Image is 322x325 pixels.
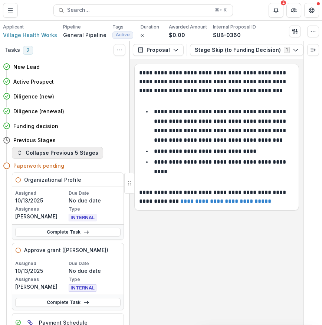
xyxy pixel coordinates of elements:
p: No due date [69,267,121,275]
p: [PERSON_NAME] [15,212,67,220]
p: Type [69,206,121,212]
p: Assignees [15,276,67,283]
p: SUB-0360 [213,31,241,39]
button: Partners [286,3,301,18]
h4: New Lead [13,63,40,71]
p: Due Date [69,260,121,267]
h4: Diligence (renewal) [13,107,64,115]
p: Assigned [15,190,67,197]
p: Awarded Amount [169,24,207,30]
span: Search... [67,7,210,13]
h4: Paperwork pending [13,162,64,170]
h4: Previous Stages [13,136,56,144]
span: INTERNAL [69,284,96,292]
p: Assignees [15,206,67,212]
a: Complete Task [15,298,121,307]
h5: Approve grant ([PERSON_NAME]) [24,246,108,254]
button: Notifications [269,3,283,18]
h4: Diligence (new) [13,93,54,100]
a: Village Health Works [3,31,57,39]
p: 10/13/2025 [15,267,67,275]
p: ∞ [141,31,144,39]
button: Stage Skip (to Funding Decision)1 [190,44,303,56]
p: General Pipeline [63,31,106,39]
p: 10/13/2025 [15,197,67,204]
button: Get Help [304,3,319,18]
div: ⌘ + K [213,6,228,14]
p: Tags [112,24,124,30]
button: Collapse Previous 5 Stages [12,147,103,159]
a: Complete Task [15,228,121,237]
span: Active [116,32,130,37]
h4: Active Prospect [13,78,54,86]
p: Type [69,276,121,283]
button: Expand right [307,44,319,56]
p: Assigned [15,260,67,267]
button: Toggle View Cancelled Tasks [114,44,125,56]
p: Internal Proposal ID [213,24,256,30]
p: Pipeline [63,24,81,30]
h3: Tasks [4,47,20,53]
p: $0.00 [169,31,185,39]
button: Search... [53,4,233,16]
p: Duration [141,24,159,30]
p: No due date [69,197,121,204]
span: INTERNAL [69,214,96,221]
div: 4 [281,0,286,6]
h4: Funding decision [13,122,58,130]
p: Due Date [69,190,121,197]
button: Toggle Menu [3,3,18,18]
button: Proposal [133,44,184,56]
p: Applicant [3,24,24,30]
p: [PERSON_NAME] [15,283,67,291]
h5: Organizational Profile [24,176,81,184]
span: 2 [23,46,33,55]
